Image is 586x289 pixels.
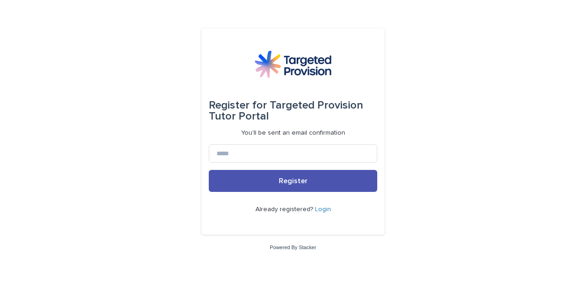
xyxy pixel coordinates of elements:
[315,206,331,213] a: Login
[270,245,316,250] a: Powered By Stacker
[209,170,377,192] button: Register
[255,50,331,78] img: M5nRWzHhSzIhMunXDL62
[241,129,345,137] p: You'll be sent an email confirmation
[279,177,308,185] span: Register
[209,100,267,111] span: Register for
[209,93,377,129] div: Targeted Provision Tutor Portal
[255,206,315,213] span: Already registered?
